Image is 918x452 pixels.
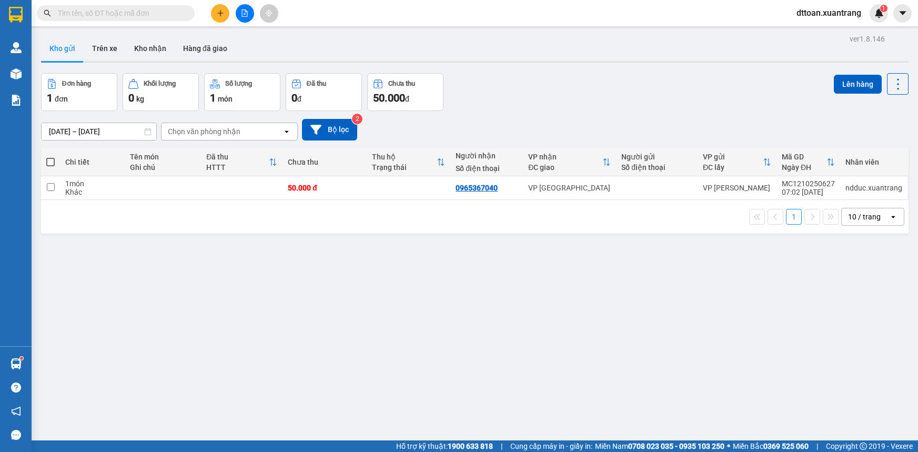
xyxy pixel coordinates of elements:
[528,184,611,192] div: VP [GEOGRAPHIC_DATA]
[297,95,301,103] span: đ
[206,163,269,172] div: HTTT
[776,148,840,176] th: Toggle SortBy
[225,80,252,87] div: Số lượng
[9,7,23,23] img: logo-vxr
[782,153,826,161] div: Mã GD
[456,184,498,192] div: 0965367040
[286,73,362,111] button: Đã thu0đ
[782,163,826,172] div: Ngày ĐH
[889,213,897,221] svg: open
[206,153,269,161] div: Đã thu
[703,184,771,192] div: VP [PERSON_NAME]
[834,75,882,94] button: Lên hàng
[372,163,437,172] div: Trạng thái
[782,188,835,196] div: 07:02 [DATE]
[236,4,254,23] button: file-add
[11,358,22,369] img: warehouse-icon
[396,440,493,452] span: Hỗ trợ kỹ thuật:
[65,188,119,196] div: Khác
[211,4,229,23] button: plus
[47,92,53,104] span: 1
[136,95,144,103] span: kg
[510,440,592,452] span: Cung cấp máy in - giấy in:
[880,5,887,12] sup: 1
[874,8,884,18] img: icon-new-feature
[65,179,119,188] div: 1 món
[727,444,730,448] span: ⚪️
[123,73,199,111] button: Khối lượng0kg
[501,440,502,452] span: |
[144,80,176,87] div: Khối lượng
[58,7,182,19] input: Tìm tên, số ĐT hoặc mã đơn
[62,80,91,87] div: Đơn hàng
[848,212,881,222] div: 10 / trang
[291,92,297,104] span: 0
[20,357,23,360] sup: 1
[703,163,763,172] div: ĐC lấy
[55,95,68,103] span: đơn
[41,36,84,61] button: Kho gửi
[11,430,21,440] span: message
[405,95,409,103] span: đ
[352,114,362,124] sup: 2
[130,153,196,161] div: Tên món
[11,383,21,393] span: question-circle
[373,92,405,104] span: 50.000
[456,164,518,173] div: Số điện thoại
[860,443,867,450] span: copyright
[265,9,273,17] span: aim
[763,442,809,450] strong: 0369 525 060
[372,153,437,161] div: Thu hộ
[260,4,278,23] button: aim
[786,209,802,225] button: 1
[168,126,240,137] div: Chọn văn phòng nhận
[528,163,602,172] div: ĐC giao
[283,127,291,136] svg: open
[42,123,156,140] input: Select a date range.
[288,184,361,192] div: 50.000 đ
[621,163,692,172] div: Số điện thoại
[241,9,248,17] span: file-add
[11,95,22,106] img: solution-icon
[307,80,326,87] div: Đã thu
[698,148,776,176] th: Toggle SortBy
[11,68,22,79] img: warehouse-icon
[218,95,233,103] span: món
[65,158,119,166] div: Chi tiết
[210,92,216,104] span: 1
[11,42,22,53] img: warehouse-icon
[217,9,224,17] span: plus
[388,80,415,87] div: Chưa thu
[84,36,126,61] button: Trên xe
[302,119,357,140] button: Bộ lọc
[733,440,809,452] span: Miền Bắc
[41,73,117,111] button: Đơn hàng1đơn
[204,73,280,111] button: Số lượng1món
[788,6,870,19] span: dttoan.xuantrang
[845,184,902,192] div: ndduc.xuantrang
[628,442,724,450] strong: 0708 023 035 - 0935 103 250
[850,33,885,45] div: ver 1.8.146
[703,153,763,161] div: VP gửi
[528,153,602,161] div: VP nhận
[130,163,196,172] div: Ghi chú
[893,4,912,23] button: caret-down
[595,440,724,452] span: Miền Nam
[175,36,236,61] button: Hàng đã giao
[448,442,493,450] strong: 1900 633 818
[126,36,175,61] button: Kho nhận
[128,92,134,104] span: 0
[816,440,818,452] span: |
[456,152,518,160] div: Người nhận
[898,8,907,18] span: caret-down
[367,148,451,176] th: Toggle SortBy
[845,158,902,166] div: Nhân viên
[11,406,21,416] span: notification
[367,73,443,111] button: Chưa thu50.000đ
[621,153,692,161] div: Người gửi
[288,158,361,166] div: Chưa thu
[782,179,835,188] div: MC1210250627
[44,9,51,17] span: search
[523,148,616,176] th: Toggle SortBy
[201,148,283,176] th: Toggle SortBy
